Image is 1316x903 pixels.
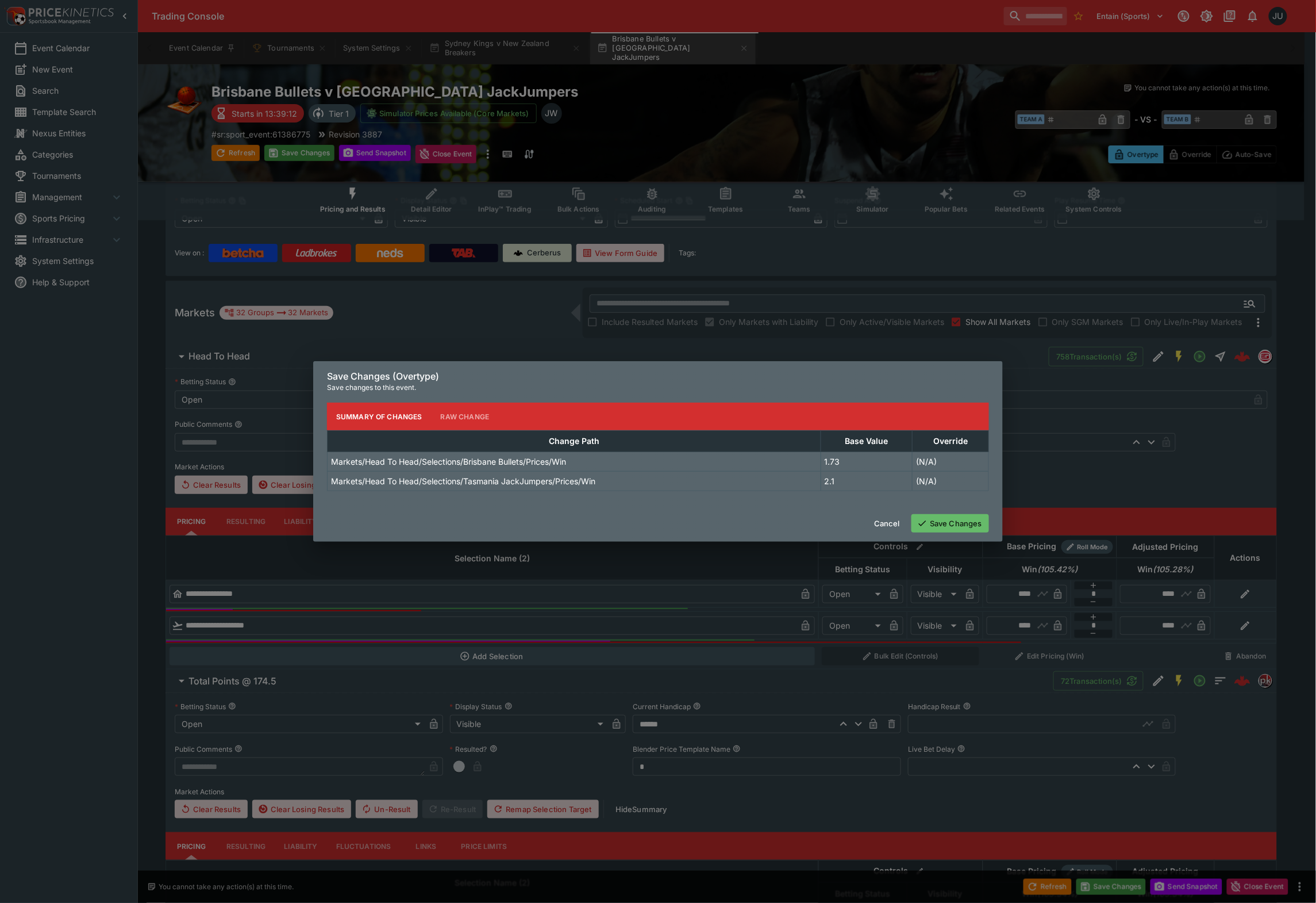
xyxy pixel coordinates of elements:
th: Override [913,431,989,452]
p: Save changes to this event. [327,382,989,393]
button: Raw Change [432,403,499,430]
button: Save Changes [911,514,989,533]
th: Change Path [328,431,821,452]
td: (N/A) [913,472,989,491]
td: 2.1 [821,472,913,491]
td: (N/A) [913,452,989,472]
th: Base Value [821,431,913,452]
p: Markets/Head To Head/Selections/Tasmania JackJumpers/Prices/Win [331,475,595,487]
button: Summary of Changes [327,403,432,430]
h6: Save Changes (Overtype) [327,370,989,382]
p: Markets/Head To Head/Selections/Brisbane Bullets/Prices/Win [331,456,566,468]
td: 1.73 [821,452,913,472]
button: Cancel [867,514,907,533]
